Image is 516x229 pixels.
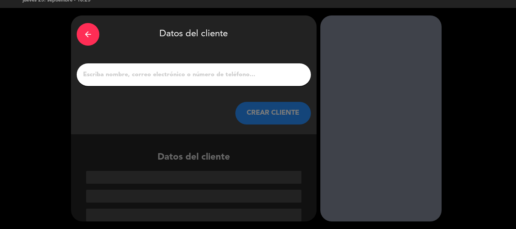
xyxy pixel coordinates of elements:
div: Datos del cliente [77,21,311,48]
button: CREAR CLIENTE [235,102,311,124]
i: arrow_back [83,30,93,39]
input: Escriba nombre, correo electrónico o número de teléfono... [82,69,305,80]
div: Datos del cliente [71,150,317,221]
